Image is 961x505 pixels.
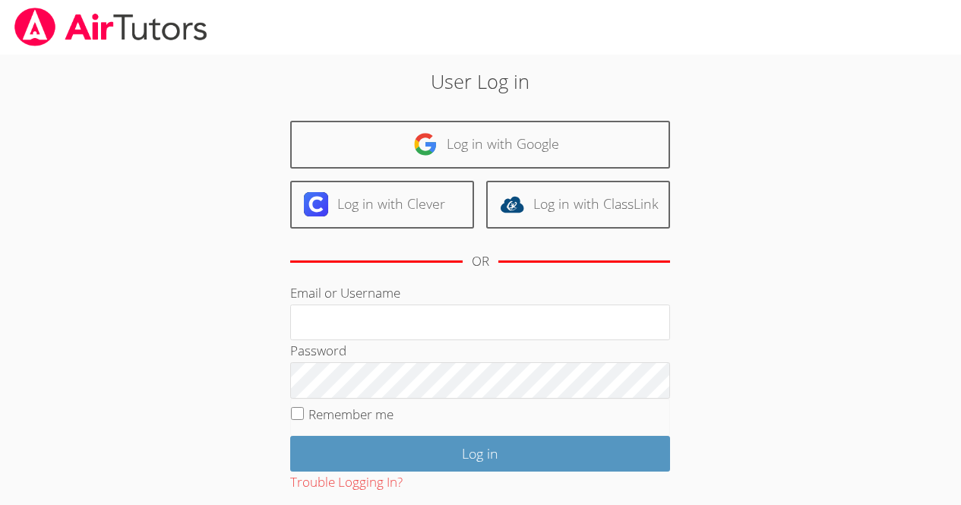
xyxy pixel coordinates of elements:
label: Password [290,342,346,359]
a: Log in with ClassLink [486,181,670,229]
img: google-logo-50288ca7cdecda66e5e0955fdab243c47b7ad437acaf1139b6f446037453330a.svg [413,132,438,156]
a: Log in with Google [290,121,670,169]
img: airtutors_banner-c4298cdbf04f3fff15de1276eac7730deb9818008684d7c2e4769d2f7ddbe033.png [13,8,209,46]
img: classlink-logo-d6bb404cc1216ec64c9a2012d9dc4662098be43eaf13dc465df04b49fa7ab582.svg [500,192,524,216]
label: Remember me [308,406,394,423]
h2: User Log in [221,67,740,96]
a: Log in with Clever [290,181,474,229]
button: Trouble Logging In? [290,472,403,494]
img: clever-logo-6eab21bc6e7a338710f1a6ff85c0baf02591cd810cc4098c63d3a4b26e2feb20.svg [304,192,328,216]
label: Email or Username [290,284,400,301]
div: OR [472,251,489,273]
input: Log in [290,436,670,472]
